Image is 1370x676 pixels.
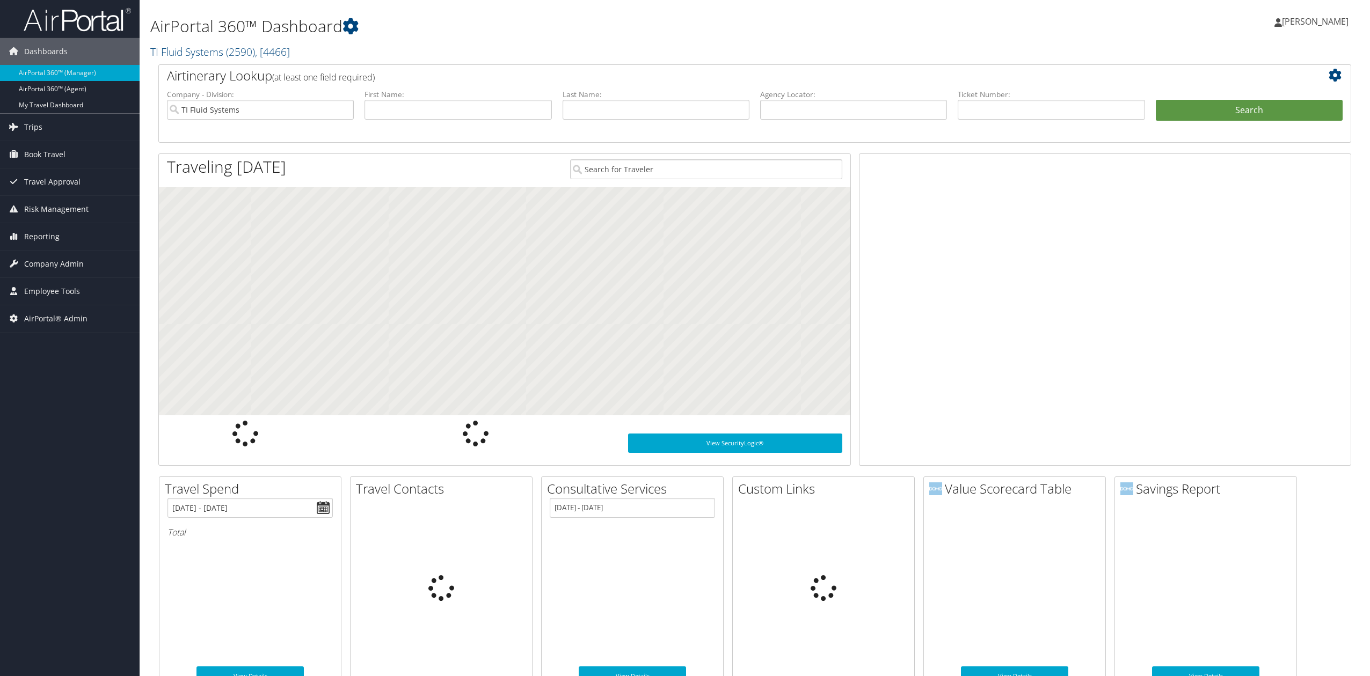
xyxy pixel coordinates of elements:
[24,114,42,141] span: Trips
[738,480,914,498] h2: Custom Links
[365,89,551,100] label: First Name:
[1282,16,1349,27] span: [PERSON_NAME]
[167,526,333,538] h6: Total
[24,168,81,195] span: Travel Approval
[150,45,290,59] a: TI Fluid Systems
[570,159,842,179] input: Search for Traveler
[24,223,60,250] span: Reporting
[1156,100,1343,121] button: Search
[165,480,341,498] h2: Travel Spend
[1120,482,1133,495] img: domo-logo.png
[167,156,286,178] h1: Traveling [DATE]
[958,89,1145,100] label: Ticket Number:
[272,71,375,83] span: (at least one field required)
[24,251,84,277] span: Company Admin
[563,89,749,100] label: Last Name:
[24,7,131,32] img: airportal-logo.png
[1274,5,1359,38] a: [PERSON_NAME]
[24,305,88,332] span: AirPortal® Admin
[167,89,354,100] label: Company - Division:
[24,196,89,223] span: Risk Management
[24,38,68,65] span: Dashboards
[760,89,947,100] label: Agency Locator:
[255,45,290,59] span: , [ 4466 ]
[226,45,255,59] span: ( 2590 )
[24,278,80,305] span: Employee Tools
[929,482,942,495] img: domo-logo.png
[24,141,65,168] span: Book Travel
[628,433,842,453] a: View SecurityLogic®
[929,480,1105,498] h2: Value Scorecard Table
[167,67,1243,85] h2: Airtinerary Lookup
[547,480,723,498] h2: Consultative Services
[150,15,956,38] h1: AirPortal 360™ Dashboard
[356,480,532,498] h2: Travel Contacts
[1120,480,1296,498] h2: Savings Report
